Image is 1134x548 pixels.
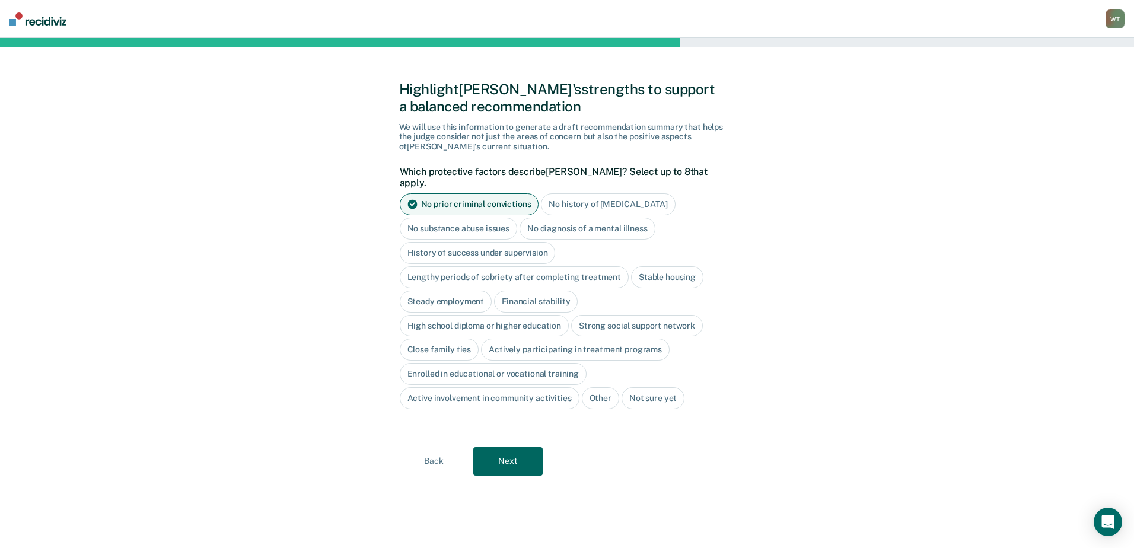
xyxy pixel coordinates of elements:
div: No history of [MEDICAL_DATA] [541,193,675,215]
div: Enrolled in educational or vocational training [400,363,587,385]
div: No prior criminal convictions [400,193,539,215]
div: Other [582,387,619,409]
div: Close family ties [400,339,479,361]
div: We will use this information to generate a draft recommendation summary that helps the judge cons... [399,122,735,152]
div: Strong social support network [571,315,703,337]
img: Recidiviz [9,12,66,26]
div: Active involvement in community activities [400,387,579,409]
button: WT [1106,9,1125,28]
div: Open Intercom Messenger [1094,508,1122,536]
div: Financial stability [494,291,578,313]
div: Highlight [PERSON_NAME]'s strengths to support a balanced recommendation [399,81,735,115]
div: Actively participating in treatment programs [481,339,670,361]
div: Stable housing [631,266,703,288]
label: Which protective factors describe [PERSON_NAME] ? Select up to 8 that apply. [400,166,729,189]
div: No substance abuse issues [400,218,518,240]
div: W T [1106,9,1125,28]
button: Back [399,447,469,476]
button: Next [473,447,543,476]
div: High school diploma or higher education [400,315,569,337]
div: Lengthy periods of sobriety after completing treatment [400,266,629,288]
div: Steady employment [400,291,492,313]
div: Not sure yet [622,387,684,409]
div: History of success under supervision [400,242,556,264]
div: No diagnosis of a mental illness [520,218,655,240]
